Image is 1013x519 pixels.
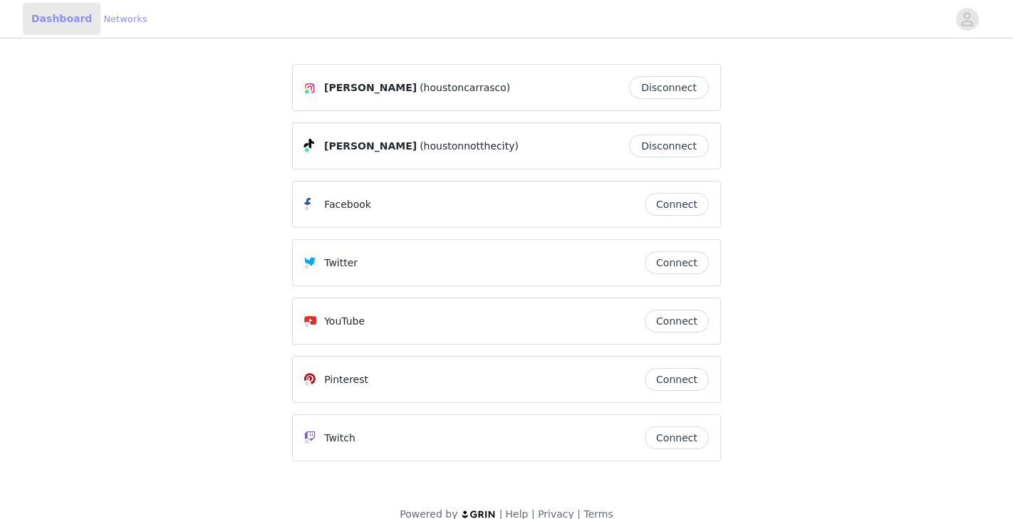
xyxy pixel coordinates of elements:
a: Dashboard [23,3,100,35]
button: Connect [645,193,709,216]
p: Twitter [324,256,358,271]
button: Connect [645,426,709,449]
button: Connect [645,310,709,332]
span: [PERSON_NAME] [324,80,417,95]
span: [PERSON_NAME] [324,139,417,154]
p: Facebook [324,197,371,212]
button: Disconnect [629,135,709,157]
img: Instagram Icon [304,83,316,94]
div: avatar [960,8,974,31]
img: logo [461,510,497,519]
span: (houstoncarrasco) [420,80,510,95]
button: Disconnect [629,76,709,99]
p: Pinterest [324,372,368,387]
button: Connect [645,368,709,391]
button: Connect [645,251,709,274]
span: (houstonnotthecity) [420,139,519,154]
p: Twitch [324,431,355,446]
a: Networks [103,12,147,26]
p: YouTube [324,314,365,329]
